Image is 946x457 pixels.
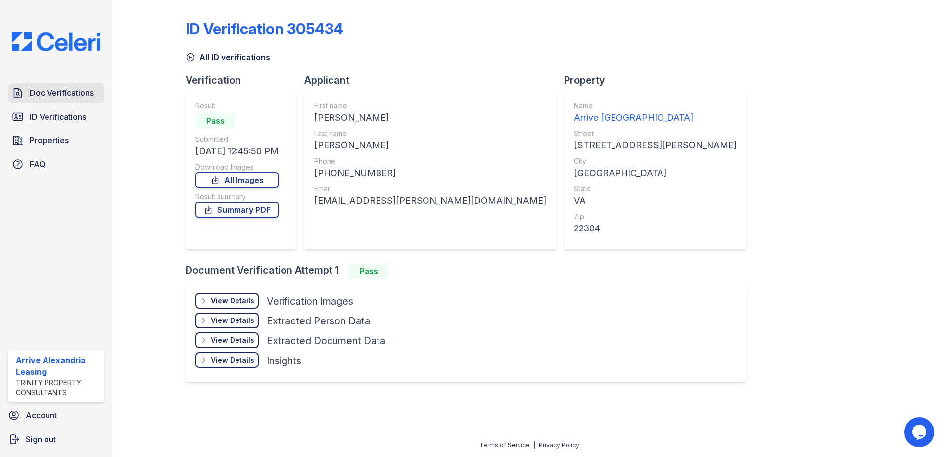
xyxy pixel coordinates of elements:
div: State [574,184,737,194]
div: Email [314,184,546,194]
a: Terms of Service [479,441,530,449]
div: Last name [314,129,546,138]
iframe: chat widget [904,417,936,447]
a: All Images [195,172,279,188]
span: Doc Verifications [30,87,94,99]
div: ID Verification 305434 [186,20,343,38]
div: Result [195,101,279,111]
div: Pass [349,263,388,279]
div: 22304 [574,222,737,235]
div: Download Images [195,162,279,172]
div: Verification [186,73,304,87]
div: Result summary [195,192,279,202]
span: ID Verifications [30,111,86,123]
a: Privacy Policy [539,441,579,449]
div: | [533,441,535,449]
div: View Details [211,335,254,345]
a: FAQ [8,154,104,174]
a: Doc Verifications [8,83,104,103]
div: Verification Images [267,294,353,308]
div: [GEOGRAPHIC_DATA] [574,166,737,180]
div: Applicant [304,73,564,87]
div: Insights [267,354,301,367]
div: [STREET_ADDRESS][PERSON_NAME] [574,138,737,152]
a: All ID verifications [186,51,270,63]
div: View Details [211,316,254,325]
span: Sign out [26,433,56,445]
div: View Details [211,355,254,365]
div: Pass [195,113,235,129]
div: Name [574,101,737,111]
span: Account [26,410,57,421]
div: City [574,156,737,166]
a: Summary PDF [195,202,279,218]
a: Properties [8,131,104,150]
div: [PERSON_NAME] [314,138,546,152]
a: Account [4,406,108,425]
img: CE_Logo_Blue-a8612792a0a2168367f1c8372b55b34899dd931a85d93a1a3d3e32e68fde9ad4.png [4,32,108,51]
div: Street [574,129,737,138]
div: Trinity Property Consultants [16,378,100,398]
div: Extracted Document Data [267,334,385,348]
div: Property [564,73,755,87]
div: Zip [574,212,737,222]
a: Name Arrive [GEOGRAPHIC_DATA] [574,101,737,125]
div: Extracted Person Data [267,314,370,328]
span: FAQ [30,158,46,170]
div: View Details [211,296,254,306]
a: ID Verifications [8,107,104,127]
div: Phone [314,156,546,166]
div: Arrive [GEOGRAPHIC_DATA] [574,111,737,125]
div: [PHONE_NUMBER] [314,166,546,180]
div: [EMAIL_ADDRESS][PERSON_NAME][DOMAIN_NAME] [314,194,546,208]
div: First name [314,101,546,111]
div: Submitted [195,135,279,144]
a: Sign out [4,429,108,449]
div: Arrive Alexandria Leasing [16,354,100,378]
div: [DATE] 12:45:50 PM [195,144,279,158]
div: VA [574,194,737,208]
div: Document Verification Attempt 1 [186,263,755,279]
span: Properties [30,135,69,146]
div: [PERSON_NAME] [314,111,546,125]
